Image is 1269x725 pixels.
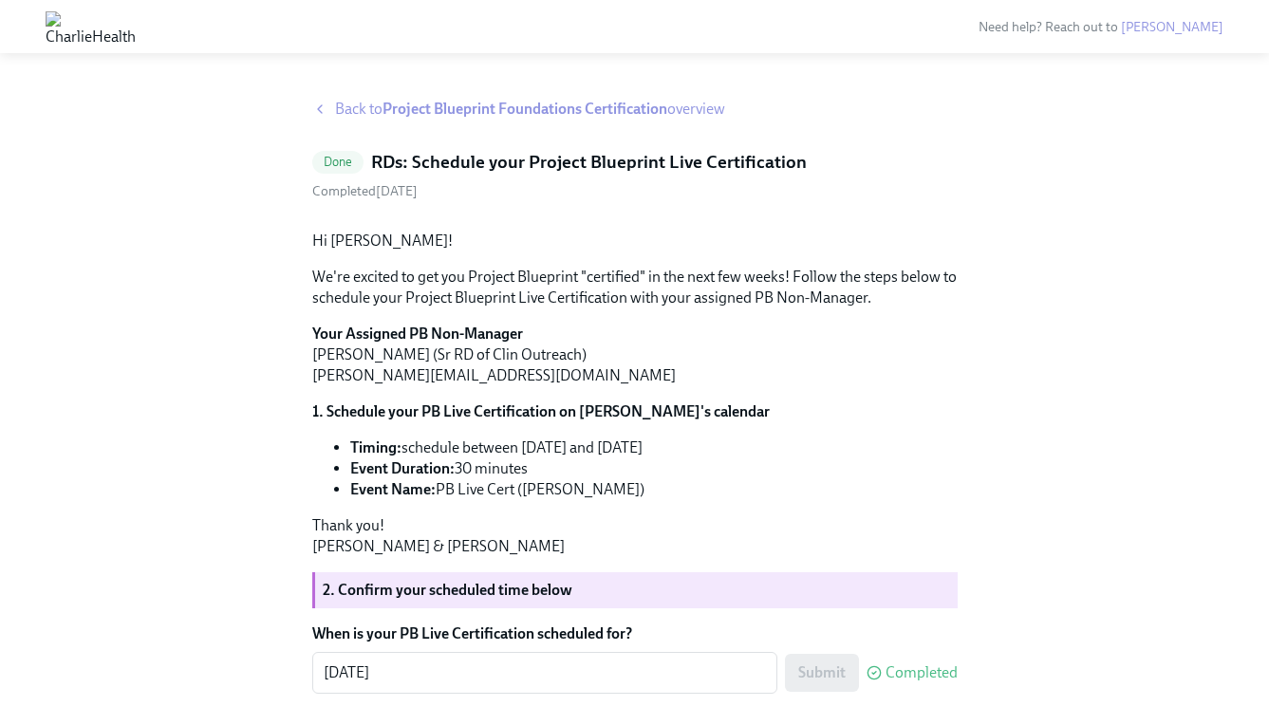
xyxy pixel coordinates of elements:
li: 30 minutes [350,458,958,479]
strong: Event Name: [350,480,436,498]
p: Hi [PERSON_NAME]! [312,231,958,251]
strong: Your Assigned PB Non-Manager [312,325,523,343]
span: Friday, August 22nd 2025, 11:26 am [312,183,418,199]
span: Done [312,155,364,169]
p: We're excited to get you Project Blueprint "certified" in the next few weeks! Follow the steps be... [312,267,958,308]
strong: Timing: [350,438,401,456]
img: CharlieHealth [46,11,136,42]
a: [PERSON_NAME] [1121,19,1223,35]
li: schedule between [DATE] and [DATE] [350,437,958,458]
textarea: [DATE] [324,661,766,684]
p: [PERSON_NAME] (Sr RD of Clin Outreach) [PERSON_NAME][EMAIL_ADDRESS][DOMAIN_NAME] [312,324,958,386]
span: Completed [886,665,958,680]
h5: RDs: Schedule your Project Blueprint Live Certification [371,150,807,175]
strong: Project Blueprint Foundations Certification [383,100,667,118]
span: Back to overview [335,99,725,120]
strong: Event Duration: [350,459,455,477]
label: When is your PB Live Certification scheduled for? [312,623,958,644]
a: Back toProject Blueprint Foundations Certificationoverview [312,99,958,120]
strong: 1. Schedule your PB Live Certification on [PERSON_NAME]'s calendar [312,402,770,420]
li: PB Live Cert ([PERSON_NAME]) [350,479,958,500]
span: Need help? Reach out to [979,19,1223,35]
p: Thank you! [PERSON_NAME] & [PERSON_NAME] [312,515,958,557]
strong: 2. Confirm your scheduled time below [323,581,572,599]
